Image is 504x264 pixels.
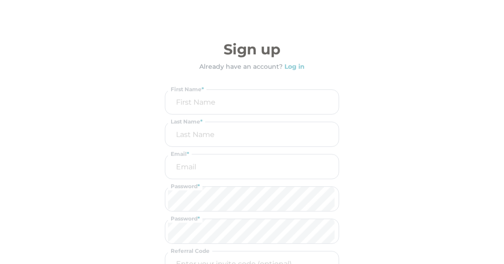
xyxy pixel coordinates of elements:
[168,85,207,93] div: First Name
[168,90,336,114] input: First Name
[284,62,305,70] strong: Log in
[168,118,205,126] div: Last Name
[168,150,192,158] div: Email
[168,247,212,255] div: Referral Code
[168,122,336,146] input: Last Name
[165,39,339,60] h3: Sign up
[168,182,202,190] div: Password
[199,62,283,71] div: Already have an account?
[168,154,336,179] input: Email
[168,215,202,223] div: Password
